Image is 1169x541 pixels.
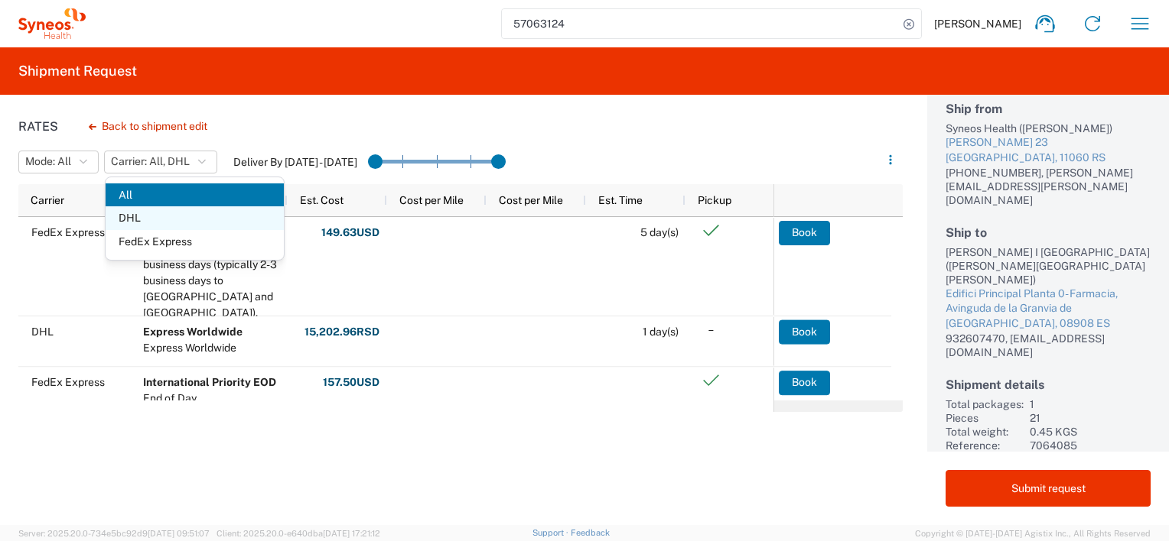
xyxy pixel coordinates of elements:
[779,319,830,344] button: Book
[946,151,1151,166] div: [GEOGRAPHIC_DATA], 11060 RS
[322,371,380,395] button: 157.50USD
[143,241,281,321] div: Delivery typically in 2-5 business days (typically 2-3 business days to Canada and Mexico).
[946,225,1151,240] h2: Ship to
[946,470,1151,507] button: Submit request
[946,121,1151,135] div: Syneos Health ([PERSON_NAME])
[946,316,1151,332] div: [GEOGRAPHIC_DATA], 08908 ES
[18,151,99,173] button: Mode: All
[399,194,464,206] span: Cost per Mile
[323,529,380,538] span: [DATE] 17:21:12
[143,340,243,356] div: Express Worldwide
[946,135,1151,165] a: [PERSON_NAME] 23[GEOGRAPHIC_DATA], 11060 RS
[300,194,344,206] span: Est. Cost
[217,529,380,538] span: Client: 2025.20.0-e640dba
[779,371,830,395] button: Book
[104,151,217,173] button: Carrier: All, DHL
[640,226,679,238] span: 5 day(s)
[31,326,54,338] span: DHL
[779,221,830,245] button: Book
[946,332,1151,359] div: 932607470, [EMAIL_ADDRESS][DOMAIN_NAME]
[698,194,731,206] span: Pickup
[915,526,1151,540] span: Copyright © [DATE]-[DATE] Agistix Inc., All Rights Reserved
[77,113,220,140] button: Back to shipment edit
[946,439,1024,452] div: Reference:
[143,326,243,338] b: Express Worldwide
[143,376,276,388] b: International Priority EOD
[643,326,679,338] span: 1 day(s)
[18,529,210,538] span: Server: 2025.20.0-734e5bc92d9
[532,528,571,537] a: Support
[1030,397,1151,411] div: 1
[946,411,1024,425] div: Pieces
[106,206,284,230] span: DHL
[934,17,1021,31] span: [PERSON_NAME]
[1030,439,1151,452] div: 7064085
[18,62,137,80] h2: Shipment Request
[111,154,190,169] span: Carrier: All, DHL
[946,102,1151,116] h2: Ship from
[499,194,563,206] span: Cost per Mile
[321,221,380,245] button: 149.63USD
[323,375,379,390] strong: 157.50 USD
[946,245,1151,287] div: [PERSON_NAME] I [GEOGRAPHIC_DATA] ([PERSON_NAME][GEOGRAPHIC_DATA][PERSON_NAME])
[25,154,71,169] span: Mode: All
[233,155,357,169] label: Deliver By [DATE] - [DATE]
[31,194,64,206] span: Carrier
[304,325,379,339] strong: 15,202.96 RSD
[143,390,276,407] div: End of Day
[106,230,284,254] span: FedEx Express
[1030,411,1151,425] div: 21
[946,166,1151,207] div: [PHONE_NUMBER], [PERSON_NAME][EMAIL_ADDRESS][PERSON_NAME][DOMAIN_NAME]
[946,425,1024,439] div: Total weight:
[321,225,379,240] strong: 149.63 USD
[946,287,1151,316] div: Edifici Principal Planta 0- Farmacia, Avinguda de la Granvia de
[502,9,898,38] input: Shipment, tracking or reference number
[1030,425,1151,439] div: 0.45 KGS
[304,319,380,344] button: 15,202.96RSD
[946,135,1151,151] div: [PERSON_NAME] 23
[148,529,210,538] span: [DATE] 09:51:07
[946,287,1151,332] a: Edifici Principal Planta 0- Farmacia, Avinguda de la Granvia de[GEOGRAPHIC_DATA], 08908 ES
[31,226,105,238] span: FedEx Express
[31,376,105,388] span: FedEx Express
[18,119,58,134] h1: Rates
[946,377,1151,392] h2: Shipment details
[571,528,610,537] a: Feedback
[106,183,284,207] span: All
[598,194,643,206] span: Est. Time
[946,397,1024,411] div: Total packages:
